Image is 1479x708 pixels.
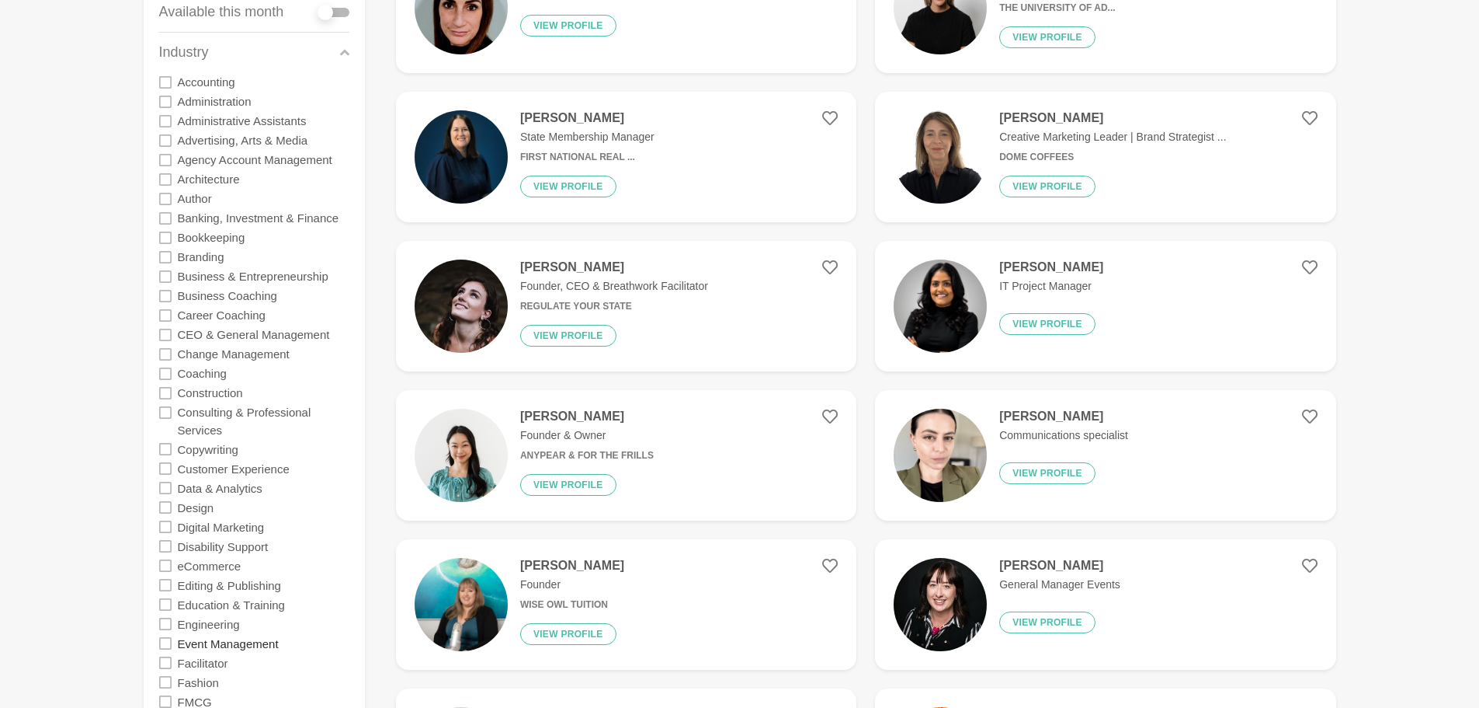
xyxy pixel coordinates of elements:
[415,110,508,204] img: 069e74e823061df2a8545ae409222f10bd8cae5f-900x600.png
[178,633,279,653] label: Event Management
[999,260,1103,275] h4: [PERSON_NAME]
[178,131,308,150] label: Advertising, Arts & Media
[396,92,856,222] a: [PERSON_NAME]State Membership ManagerFirst National Real ...View profile
[999,427,1128,444] p: Communications specialist
[520,623,616,645] button: View profile
[520,427,654,444] p: Founder & Owner
[178,189,212,208] label: Author
[520,577,624,593] p: Founder
[178,92,252,111] label: Administration
[178,344,290,364] label: Change Management
[999,2,1228,14] h6: The University of Ad...
[894,110,987,204] img: 675efa3b2e966e5c68b6c0b6a55f808c2d9d66a7-1333x2000.png
[999,152,1226,163] h6: Dome Coffees
[178,478,262,497] label: Data & Analytics
[178,517,265,536] label: Digital Marketing
[178,325,330,344] label: CEO & General Management
[520,474,616,496] button: View profile
[178,364,227,383] label: Coaching
[999,129,1226,145] p: Creative Marketing Leader | Brand Strategist ...
[894,409,987,502] img: f57684807768b7db383628406bc917f00ebb0196-2316x3088.jpg
[178,403,349,440] label: Consulting & Professional Services
[178,305,266,325] label: Career Coaching
[396,241,856,371] a: [PERSON_NAME]Founder, CEO & Breathwork FacilitatorRegulate Your StateView profile
[894,558,987,651] img: 21837c0d11a1f80e466b67059185837be14aa2a2-200x200.jpg
[520,129,654,145] p: State Membership Manager
[520,301,708,312] h6: Regulate Your State
[178,614,240,633] label: Engineering
[396,390,856,521] a: [PERSON_NAME]Founder & OwnerAnypear & For The FrillsView profile
[178,497,214,517] label: Design
[999,176,1095,197] button: View profile
[520,110,654,126] h4: [PERSON_NAME]
[999,462,1095,484] button: View profile
[520,152,654,163] h6: First National Real ...
[178,672,219,692] label: Fashion
[178,556,241,575] label: eCommerce
[875,390,1335,521] a: [PERSON_NAME]Communications specialistView profile
[520,15,616,37] button: View profile
[520,558,624,574] h4: [PERSON_NAME]
[894,260,987,353] img: 01aee5e50c87abfaa70c3c448cb39ff495e02bc9-1024x1024.jpg
[178,286,277,305] label: Business Coaching
[178,267,328,286] label: Business & Entrepreneurship
[999,612,1095,633] button: View profile
[178,72,235,92] label: Accounting
[178,208,339,228] label: Banking, Investment & Finance
[159,2,284,23] p: Available this month
[875,92,1335,222] a: [PERSON_NAME]Creative Marketing Leader | Brand Strategist ...Dome CoffeesView profile
[999,26,1095,48] button: View profile
[178,111,307,131] label: Administrative Assistants
[178,653,228,672] label: Facilitator
[999,577,1120,593] p: General Manager Events
[178,595,285,614] label: Education & Training
[415,409,508,502] img: cd6701a6e23a289710e5cd97f2d30aa7cefffd58-2965x2965.jpg
[178,459,290,478] label: Customer Experience
[520,278,708,295] p: Founder, CEO & Breathwork Facilitator
[999,409,1128,424] h4: [PERSON_NAME]
[520,450,654,462] h6: Anypear & For The Frills
[875,241,1335,371] a: [PERSON_NAME]IT Project ManagerView profile
[875,539,1335,670] a: [PERSON_NAME]General Manager EventsView profile
[178,439,238,459] label: Copywriting
[178,228,245,247] label: Bookkeeping
[999,110,1226,126] h4: [PERSON_NAME]
[159,42,209,63] p: Industry
[520,599,624,611] h6: Wise Owl Tuition
[178,169,240,189] label: Architecture
[415,260,508,353] img: 8185ea49deb297eade9a2e5250249276829a47cd-920x897.jpg
[415,558,508,651] img: a530bc8d2a2e0627e4f81662508317a5eb6ed64f-4000x6000.jpg
[178,383,243,403] label: Construction
[178,536,269,556] label: Disability Support
[178,150,332,169] label: Agency Account Management
[999,313,1095,335] button: View profile
[178,575,281,595] label: Editing & Publishing
[999,278,1103,295] p: IT Project Manager
[999,558,1120,574] h4: [PERSON_NAME]
[396,539,856,670] a: [PERSON_NAME]FounderWise Owl TuitionView profile
[520,409,654,424] h4: [PERSON_NAME]
[520,325,616,347] button: View profile
[520,176,616,197] button: View profile
[178,247,224,267] label: Branding
[520,260,708,275] h4: [PERSON_NAME]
